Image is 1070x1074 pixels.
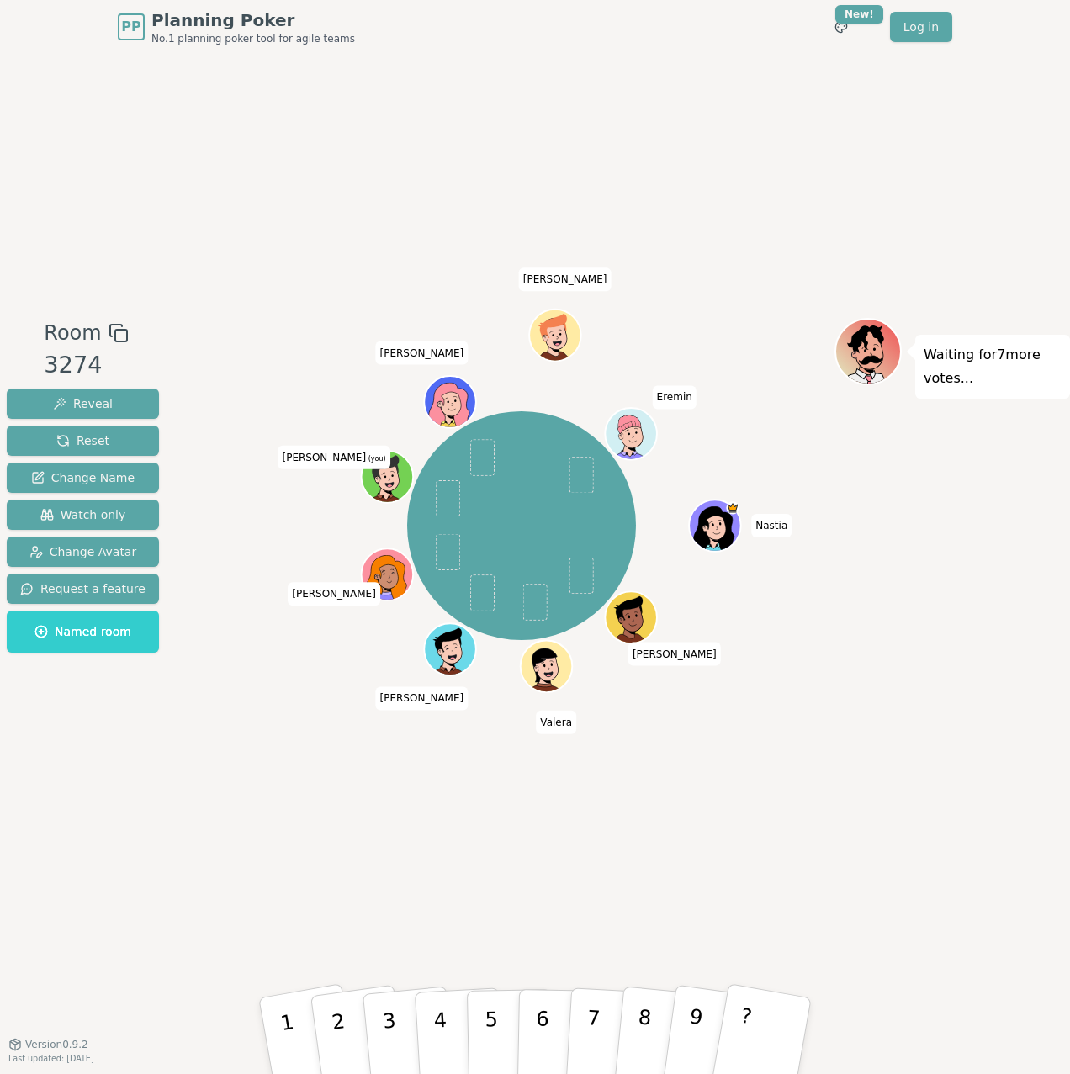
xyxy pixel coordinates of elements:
span: Nastia is the host [726,501,739,514]
span: Named room [34,623,131,640]
span: Reveal [53,395,113,412]
span: Click to change your name [628,642,721,665]
p: Waiting for 7 more votes... [924,343,1062,390]
button: New! [826,12,856,42]
span: Change Name [31,469,135,486]
div: 3274 [44,348,128,383]
button: Request a feature [7,574,159,604]
button: Click to change your avatar [363,452,411,501]
button: Version0.9.2 [8,1038,88,1051]
span: Reset [56,432,109,449]
a: PPPlanning PokerNo.1 planning poker tool for agile teams [118,8,355,45]
button: Named room [7,611,159,653]
span: Click to change your name [376,341,469,364]
span: Click to change your name [519,267,612,291]
button: Reveal [7,389,159,419]
span: Click to change your name [653,385,697,409]
span: (you) [366,455,386,463]
button: Watch only [7,500,159,530]
span: Click to change your name [288,582,380,606]
span: Planning Poker [151,8,355,32]
span: Watch only [40,506,126,523]
span: Version 0.9.2 [25,1038,88,1051]
span: Request a feature [20,580,146,597]
a: Log in [890,12,952,42]
span: No.1 planning poker tool for agile teams [151,32,355,45]
span: Change Avatar [29,543,137,560]
span: Click to change your name [278,446,389,469]
div: New! [835,5,883,24]
button: Change Avatar [7,537,159,567]
span: Room [44,318,101,348]
span: PP [121,17,140,37]
span: Last updated: [DATE] [8,1054,94,1063]
button: Reset [7,426,159,456]
span: Click to change your name [751,514,792,537]
span: Click to change your name [536,710,576,733]
button: Change Name [7,463,159,493]
span: Click to change your name [376,686,469,710]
